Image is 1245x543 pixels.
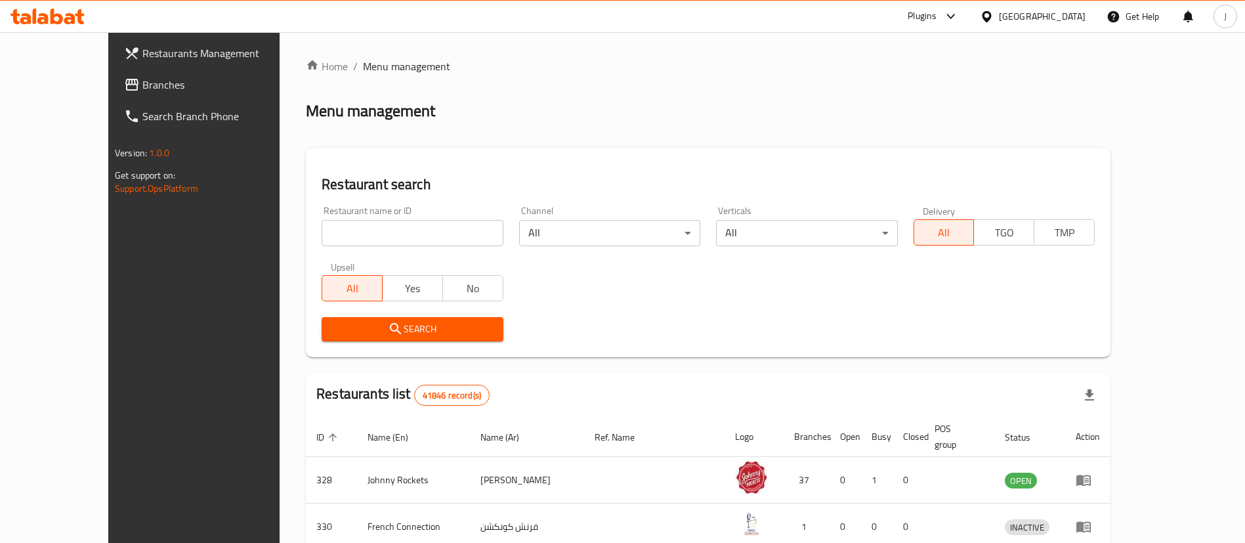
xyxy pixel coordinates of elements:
span: 1.0.0 [149,144,169,162]
a: Branches [114,69,316,100]
td: 37 [784,457,830,504]
span: Version: [115,144,147,162]
h2: Restaurant search [322,175,1095,194]
span: Branches [142,77,306,93]
button: All [914,219,975,246]
th: Closed [893,417,924,457]
span: Get support on: [115,167,175,184]
th: Action [1065,417,1110,457]
img: French Connection [735,508,768,540]
div: [GEOGRAPHIC_DATA] [999,9,1086,24]
span: All [327,279,377,298]
span: Menu management [363,58,450,74]
label: Delivery [923,206,956,215]
nav: breadcrumb [306,58,1110,74]
div: All [519,220,700,246]
div: Menu [1076,519,1100,534]
h2: Restaurants list [316,384,490,406]
span: ID [316,429,341,445]
a: Search Branch Phone [114,100,316,132]
span: TGO [979,223,1029,242]
th: Branches [784,417,830,457]
th: Logo [725,417,784,457]
span: Name (Ar) [480,429,536,445]
span: All [919,223,969,242]
td: [PERSON_NAME] [470,457,584,504]
td: 0 [893,457,924,504]
button: Search [322,317,503,341]
th: Open [830,417,861,457]
span: OPEN [1005,473,1037,489]
span: TMP [1040,223,1089,242]
span: Yes [388,279,438,298]
span: 41846 record(s) [415,389,489,402]
div: Total records count [414,385,490,406]
li: / [353,58,358,74]
span: J [1224,9,1227,24]
input: Search for restaurant name or ID.. [322,220,503,246]
a: Restaurants Management [114,37,316,69]
h2: Menu management [306,100,435,121]
div: Menu [1076,472,1100,488]
div: All [716,220,897,246]
span: Search [332,321,492,337]
button: Yes [382,275,443,301]
button: No [442,275,503,301]
td: 1 [861,457,893,504]
div: Export file [1074,380,1105,411]
button: TGO [973,219,1034,246]
span: POS group [935,421,979,452]
a: Support.OpsPlatform [115,180,198,197]
th: Busy [861,417,893,457]
a: Home [306,58,348,74]
span: Name (En) [368,429,425,445]
span: Restaurants Management [142,45,306,61]
td: 328 [306,457,357,504]
span: Ref. Name [595,429,652,445]
span: Search Branch Phone [142,108,306,124]
span: INACTIVE [1005,520,1049,535]
button: All [322,275,383,301]
div: Plugins [908,9,937,24]
label: Upsell [331,262,355,271]
img: Johnny Rockets [735,461,768,494]
div: INACTIVE [1005,519,1049,535]
button: TMP [1034,219,1095,246]
td: Johnny Rockets [357,457,470,504]
td: 0 [830,457,861,504]
span: No [448,279,498,298]
span: Status [1005,429,1047,445]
